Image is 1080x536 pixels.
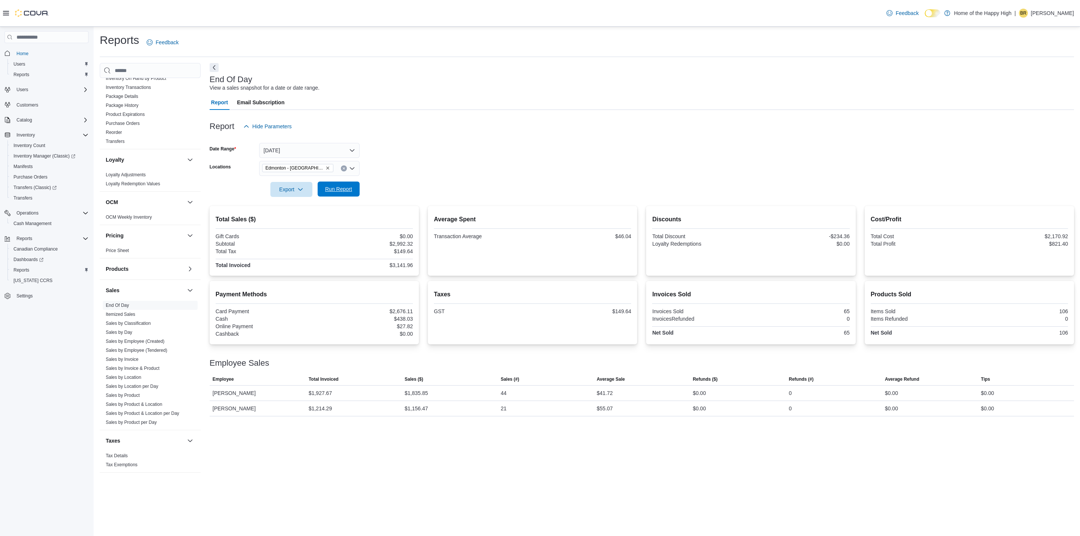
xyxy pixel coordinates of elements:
span: Cash Management [13,221,51,227]
a: Transfers (Classic) [7,182,91,193]
div: Taxes [100,451,201,472]
a: Sales by Product & Location per Day [106,411,179,416]
span: Inventory On Hand by Product [106,75,166,81]
button: Inventory Count [7,140,91,151]
span: Loyalty Redemption Values [106,181,160,187]
h3: Pricing [106,232,123,239]
span: Average Sale [597,376,625,382]
a: Reorder [106,130,122,135]
h3: Sales [106,287,120,294]
strong: Total Invoiced [216,262,250,268]
a: Users [10,60,28,69]
button: Home [1,48,91,59]
a: Inventory On Hand by Product [106,76,166,81]
div: $0.00 [753,241,850,247]
span: Refunds (#) [789,376,814,382]
span: Transfers (Classic) [10,183,88,192]
button: Next [210,63,219,72]
div: -$234.36 [753,233,850,239]
span: Sales by Employee (Tendered) [106,347,167,353]
a: End Of Day [106,303,129,308]
a: Purchase Orders [10,173,51,182]
span: Sales ($) [405,376,423,382]
a: Package Details [106,94,138,99]
img: Cova [15,9,49,17]
a: Itemized Sales [106,312,135,317]
div: 0 [753,316,850,322]
div: Card Payment [216,308,313,314]
button: Run Report [318,182,360,197]
span: Edmonton - Terrace Plaza - Fire & Flower [262,164,333,172]
div: Gift Cards [216,233,313,239]
a: Product Expirations [106,112,145,117]
span: Catalog [16,117,32,123]
span: Reports [13,234,88,243]
div: [PERSON_NAME] [210,401,306,416]
span: Dashboards [13,257,43,263]
a: Package History [106,103,138,108]
div: Pricing [100,246,201,258]
span: Canadian Compliance [10,245,88,254]
button: Open list of options [349,165,355,171]
span: Home [16,51,28,57]
nav: Complex example [4,45,88,321]
span: BR [1020,9,1027,18]
div: 0 [789,389,792,398]
button: Sales [186,286,195,295]
span: Product Expirations [106,111,145,117]
div: Inventory [100,38,201,149]
a: Cash Management [10,219,54,228]
button: Export [270,182,312,197]
span: Sales by Employee (Created) [106,338,165,344]
span: Customers [13,100,88,110]
span: Settings [13,291,88,300]
span: Customers [16,102,38,108]
span: Reports [10,266,88,275]
a: Inventory Count [10,141,48,150]
span: Reports [13,267,29,273]
span: Dark Mode [925,17,925,18]
div: $27.82 [316,323,413,329]
div: 65 [753,330,850,336]
span: Inventory Count [10,141,88,150]
button: Canadian Compliance [7,244,91,254]
div: $0.00 [981,389,994,398]
span: Sales by Location [106,374,141,380]
span: Cash Management [10,219,88,228]
a: Customers [13,101,41,110]
p: Home of the Happy High [954,9,1011,18]
span: Reports [16,236,32,242]
button: Customers [1,99,91,110]
a: Sales by Product [106,393,140,398]
span: Transfers (Classic) [13,185,57,191]
div: Items Refunded [871,316,968,322]
span: Purchase Orders [13,174,48,180]
a: Settings [13,291,36,300]
h2: Discounts [652,215,849,224]
div: 44 [501,389,507,398]
div: Total Cost [871,233,968,239]
button: Users [13,85,31,94]
span: Inventory Manager (Classic) [13,153,75,159]
button: Catalog [1,115,91,125]
button: Purchase Orders [7,172,91,182]
span: Purchase Orders [106,120,140,126]
button: Reports [7,265,91,275]
a: Canadian Compliance [10,245,61,254]
div: Invoices Sold [652,308,749,314]
div: $1,214.29 [309,404,332,413]
span: Export [275,182,308,197]
span: Itemized Sales [106,311,135,317]
span: End Of Day [106,302,129,308]
div: $55.07 [597,404,613,413]
button: Settings [1,290,91,301]
div: Cashback [216,331,313,337]
a: Inventory Manager (Classic) [7,151,91,161]
div: Online Payment [216,323,313,329]
button: [DATE] [259,143,360,158]
div: Branden Rowsell [1019,9,1028,18]
a: Reports [10,266,32,275]
strong: Net Sold [652,330,673,336]
div: 21 [501,404,507,413]
span: Report [211,95,228,110]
